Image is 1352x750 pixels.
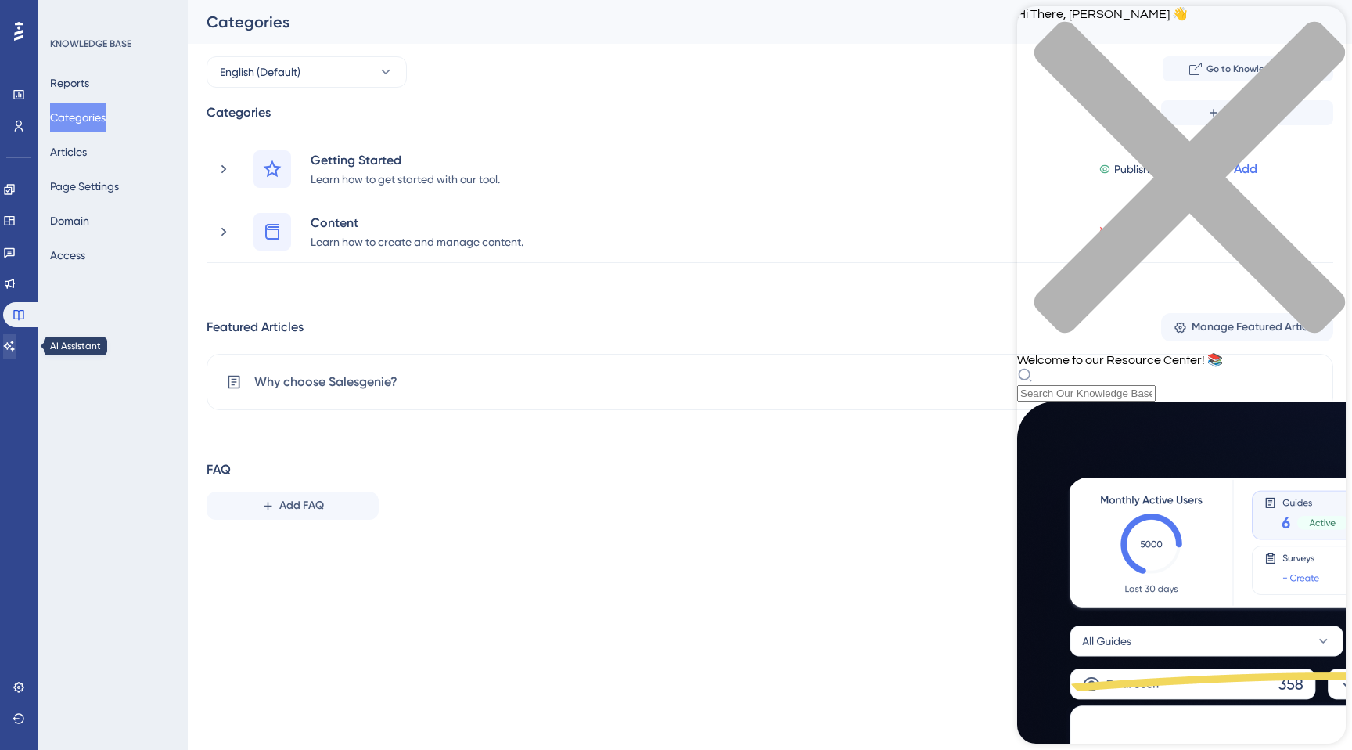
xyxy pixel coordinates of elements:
span: Add FAQ [279,496,324,515]
button: Page Settings [50,172,119,200]
div: FAQ [207,460,231,479]
button: English (Default) [207,56,407,88]
div: KNOWLEDGE BASE [50,38,131,50]
button: Access [50,241,85,269]
span: Need Help? [37,4,98,23]
button: Categories [50,103,106,132]
button: Add FAQ [207,492,379,520]
button: Open AI Assistant Launcher [5,5,42,42]
span: English (Default) [220,63,300,81]
span: Why choose Salesgenie? [254,373,397,391]
div: Featured Articles [207,318,304,337]
div: Learn how to create and manage content. [310,232,524,251]
div: Categories [207,103,271,122]
div: Getting Started [310,150,501,169]
div: Categories [207,11,1294,33]
button: Articles [50,138,87,166]
div: Content [310,213,524,232]
button: Domain [50,207,89,235]
img: launcher-image-alternative-text [9,9,38,38]
div: Learn how to get started with our tool. [310,169,501,188]
button: Reports [50,69,89,97]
